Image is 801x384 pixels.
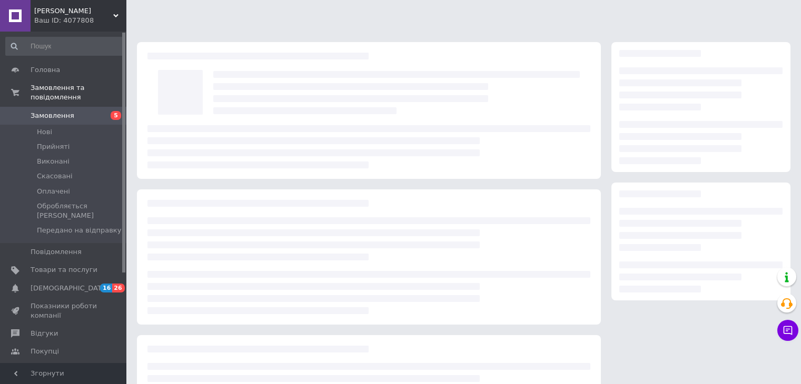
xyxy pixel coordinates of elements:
span: Прийняті [37,142,70,151]
span: Замовлення та повідомлення [31,83,126,102]
span: Передано на відправку [37,226,121,235]
span: 26 [112,284,124,292]
span: Головна [31,65,60,75]
span: [DEMOGRAPHIC_DATA] [31,284,108,293]
span: Оплачені [37,187,70,196]
span: Повідомлення [31,247,82,257]
span: Нові [37,127,52,137]
span: Скасовані [37,171,73,181]
input: Пошук [5,37,124,56]
button: Чат з покупцем [777,320,798,341]
div: Ваш ID: 4077808 [34,16,126,25]
span: 5 [111,111,121,120]
span: Покупці [31,347,59,356]
span: Замовлення [31,111,74,120]
span: Показники роботи компанії [31,301,97,320]
span: Товари та послуги [31,265,97,275]
span: 16 [100,284,112,292]
span: Виконані [37,157,70,166]
span: Твій Маркет [34,6,113,16]
span: Обробляється [PERSON_NAME] [37,201,123,220]
span: Відгуки [31,329,58,338]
